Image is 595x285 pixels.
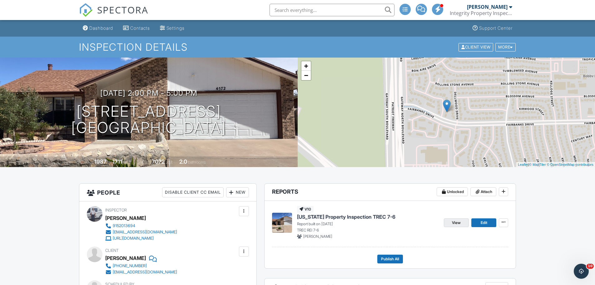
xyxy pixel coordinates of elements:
[458,44,495,49] a: Client View
[459,43,493,51] div: Client View
[79,184,256,201] h3: People
[166,25,185,31] div: Settings
[162,187,224,197] div: Disable Client CC Email
[157,23,187,34] a: Settings
[113,270,177,275] div: [EMAIL_ADDRESS][DOMAIN_NAME]
[105,229,177,235] a: [EMAIL_ADDRESS][DOMAIN_NAME]
[79,42,516,53] h1: Inspection Details
[105,263,177,269] a: [PHONE_NUMBER]
[121,23,152,34] a: Contacts
[547,163,593,166] a: © OpenStreetMap contributors
[113,223,135,228] div: 9152013694
[166,160,173,165] span: sq.ft.
[138,160,151,165] span: Lot Size
[130,25,150,31] div: Contacts
[270,4,394,16] input: Search everything...
[105,208,127,212] span: Inspector
[450,10,512,16] div: Integrity Property Inspections
[301,61,311,71] a: Zoom in
[479,25,513,31] div: Support Center
[105,269,177,275] a: [EMAIL_ADDRESS][DOMAIN_NAME]
[516,162,595,167] div: |
[87,160,93,165] span: Built
[100,89,197,97] h3: [DATE] 2:00 pm - 5:00 pm
[226,187,249,197] div: New
[113,263,147,268] div: [PHONE_NUMBER]
[113,236,154,241] div: [URL][DOMAIN_NAME]
[179,158,187,165] div: 2.0
[79,3,93,17] img: The Best Home Inspection Software - Spectora
[71,103,226,136] h1: [STREET_ADDRESS] [GEOGRAPHIC_DATA]
[495,43,516,51] div: More
[105,248,119,253] span: Client
[105,235,177,242] a: [URL][DOMAIN_NAME]
[105,213,146,223] div: [PERSON_NAME]
[152,158,165,165] div: 7072
[105,253,146,263] div: [PERSON_NAME]
[123,160,132,165] span: sq. ft.
[79,8,148,22] a: SPECTORA
[97,3,148,16] span: SPECTORA
[112,158,122,165] div: 1711
[529,163,546,166] a: © MapTiler
[574,264,589,279] iframe: Intercom live chat
[188,160,206,165] span: bathrooms
[94,158,107,165] div: 1987
[105,223,177,229] a: 9152013694
[113,230,177,235] div: [EMAIL_ADDRESS][DOMAIN_NAME]
[89,25,113,31] div: Dashboard
[518,163,528,166] a: Leaflet
[80,23,116,34] a: Dashboard
[587,264,594,269] span: 10
[301,71,311,80] a: Zoom out
[470,23,515,34] a: Support Center
[467,4,508,10] div: [PERSON_NAME]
